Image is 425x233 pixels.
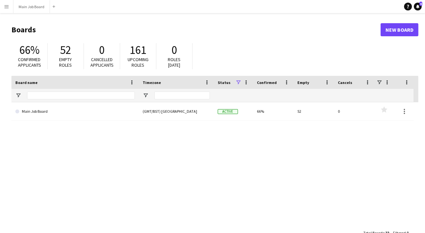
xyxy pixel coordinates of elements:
[13,0,50,13] button: Main Job Board
[130,43,147,57] span: 161
[218,80,230,85] span: Status
[253,102,293,120] div: 66%
[218,109,238,114] span: Active
[419,2,422,6] span: 6
[293,102,334,120] div: 52
[168,57,181,68] span: Roles [DATE]
[59,57,72,68] span: Empty roles
[143,80,161,85] span: Timezone
[257,80,277,85] span: Confirmed
[27,92,135,99] input: Board name Filter Input
[19,43,39,57] span: 66%
[381,23,418,36] a: New Board
[18,57,41,68] span: Confirmed applicants
[11,25,381,35] h1: Boards
[139,102,214,120] div: (GMT/BST) [GEOGRAPHIC_DATA]
[15,102,135,121] a: Main Job Board
[172,43,177,57] span: 0
[297,80,309,85] span: Empty
[143,92,149,98] button: Open Filter Menu
[128,57,149,68] span: Upcoming roles
[99,43,105,57] span: 0
[60,43,71,57] span: 52
[15,92,21,98] button: Open Filter Menu
[414,3,422,10] a: 6
[15,80,38,85] span: Board name
[334,102,374,120] div: 0
[90,57,114,68] span: Cancelled applicants
[154,92,210,99] input: Timezone Filter Input
[338,80,352,85] span: Cancels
